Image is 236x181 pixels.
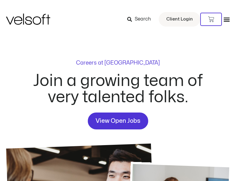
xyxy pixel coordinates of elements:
[127,14,155,24] a: Search
[166,15,193,23] span: Client Login
[26,73,210,105] h2: Join a growing team of very talented folks.
[6,14,50,25] img: Velsoft Training Materials
[135,15,151,23] span: Search
[223,16,230,23] div: Menu Toggle
[76,60,160,66] p: Careers at [GEOGRAPHIC_DATA]
[88,113,148,129] a: View Open Jobs
[159,12,200,27] a: Client Login
[96,116,140,126] span: View Open Jobs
